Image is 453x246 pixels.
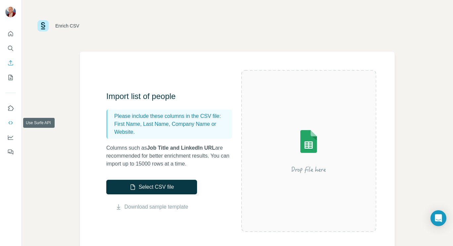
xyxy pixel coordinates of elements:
p: Columns such as are recommended for better enrichment results. You can import up to 15000 rows at... [106,144,239,168]
h3: Import list of people [106,91,239,102]
div: Enrich CSV [55,23,79,29]
button: Feedback [5,146,16,158]
button: Select CSV file [106,180,197,194]
img: Surfe Illustration - Drop file here or select below [249,111,368,191]
p: Please include these columns in the CSV file: [114,112,229,120]
a: Download sample template [125,203,188,211]
button: Use Surfe on LinkedIn [5,102,16,114]
img: Avatar [5,7,16,17]
button: Search [5,42,16,54]
button: Dashboard [5,131,16,143]
div: Open Intercom Messenger [430,210,446,226]
p: First Name, Last Name, Company Name or Website. [114,120,229,136]
button: Use Surfe API [5,117,16,129]
button: Quick start [5,28,16,40]
button: My lists [5,72,16,83]
button: Enrich CSV [5,57,16,69]
span: Job Title and LinkedIn URL [147,145,215,151]
img: Surfe Logo [37,20,49,31]
button: Download sample template [106,203,197,211]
